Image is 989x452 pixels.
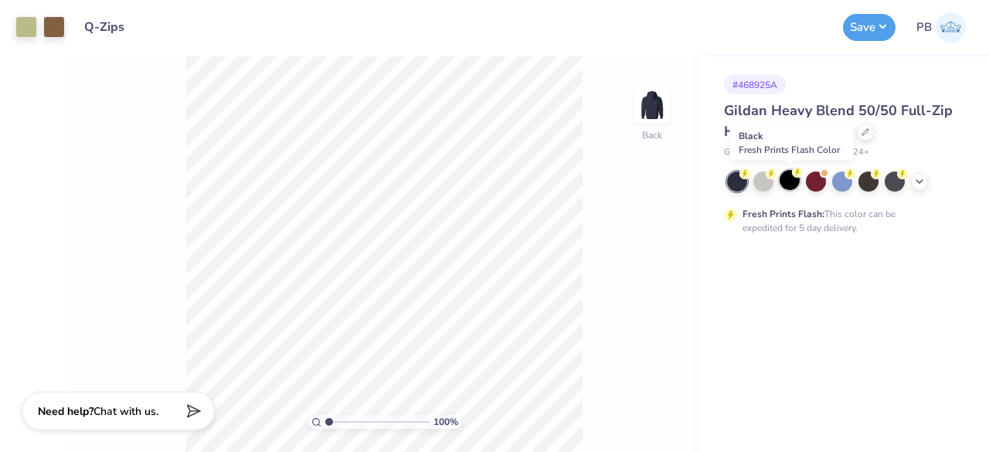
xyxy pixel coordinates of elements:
[93,404,158,419] span: Chat with us.
[433,415,458,429] span: 100 %
[724,75,786,94] div: # 468925A
[724,101,953,141] span: Gildan Heavy Blend 50/50 Full-Zip Hooded Sweatshirt
[936,12,966,42] img: Pipyana Biswas
[642,128,662,142] div: Back
[843,14,896,41] button: Save
[724,146,749,159] span: Gildan
[739,144,840,156] span: Fresh Prints Flash Color
[916,12,966,42] a: PB
[73,12,148,42] input: Untitled Design
[743,207,933,235] div: This color can be expedited for 5 day delivery.
[916,19,932,36] span: PB
[743,208,824,220] strong: Fresh Prints Flash:
[637,90,668,121] img: Back
[730,125,853,161] div: Black
[38,404,93,419] strong: Need help?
